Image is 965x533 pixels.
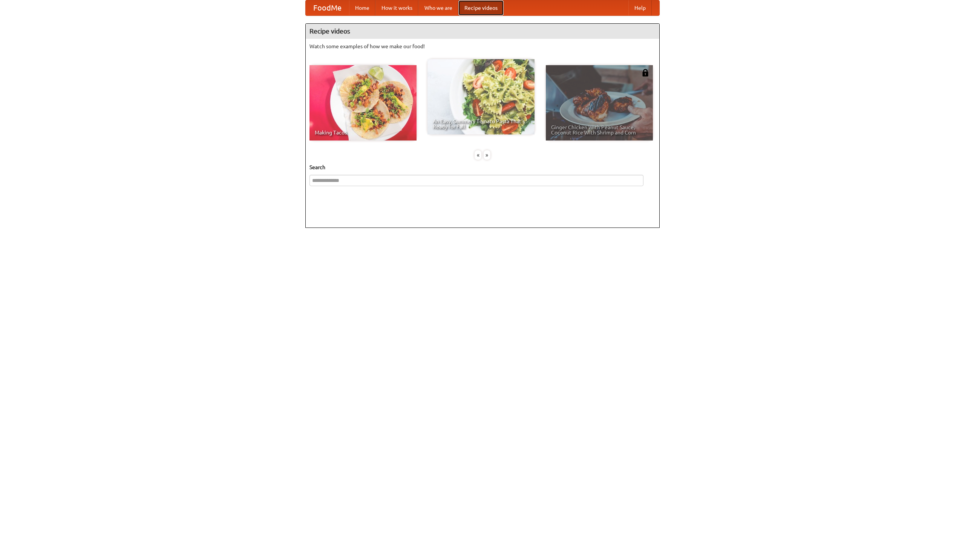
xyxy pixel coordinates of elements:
span: An Easy, Summery Tomato Pasta That's Ready for Fall [433,119,529,129]
div: « [475,150,481,160]
img: 483408.png [642,69,649,76]
a: Making Tacos [309,65,417,141]
a: FoodMe [306,0,349,15]
div: » [484,150,490,160]
a: An Easy, Summery Tomato Pasta That's Ready for Fall [427,59,535,134]
a: Recipe videos [458,0,504,15]
span: Making Tacos [315,130,411,135]
a: Home [349,0,375,15]
h4: Recipe videos [306,24,659,39]
h5: Search [309,163,656,171]
a: Who we are [418,0,458,15]
p: Watch some examples of how we make our food! [309,43,656,50]
a: Help [628,0,652,15]
a: How it works [375,0,418,15]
